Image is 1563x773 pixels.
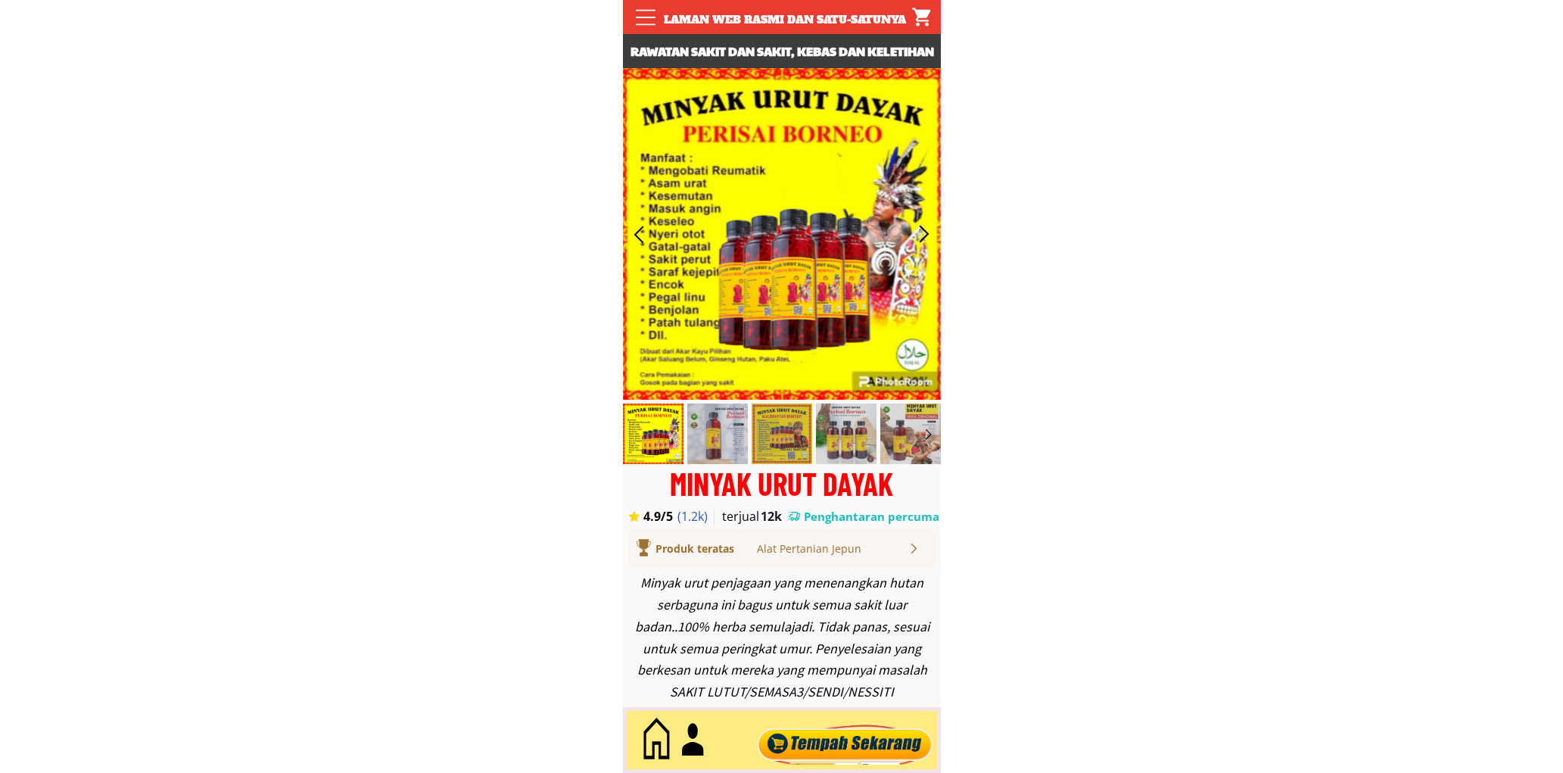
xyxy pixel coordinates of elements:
h3: (1.2k) [677,508,716,525]
h3: 4.9/5 [643,508,686,525]
div: Minyak urut penjagaan yang menenangkan hutan serbaguna ini bagus untuk semua sakit luar badan..10... [630,572,933,703]
h3: Rawatan sakit dan sakit, kebas dan keletihan [623,42,941,61]
div: Laman web rasmi dan satu-satunya [655,11,914,28]
h3: terjual [722,508,774,525]
div: Produk teratas [655,541,777,557]
h3: Penghantaran percuma [804,509,940,525]
div: Alat Pertanian Jepun [757,541,908,557]
div: MINYAK URUT DAYAK [623,468,941,499]
h3: 12k [761,508,786,525]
